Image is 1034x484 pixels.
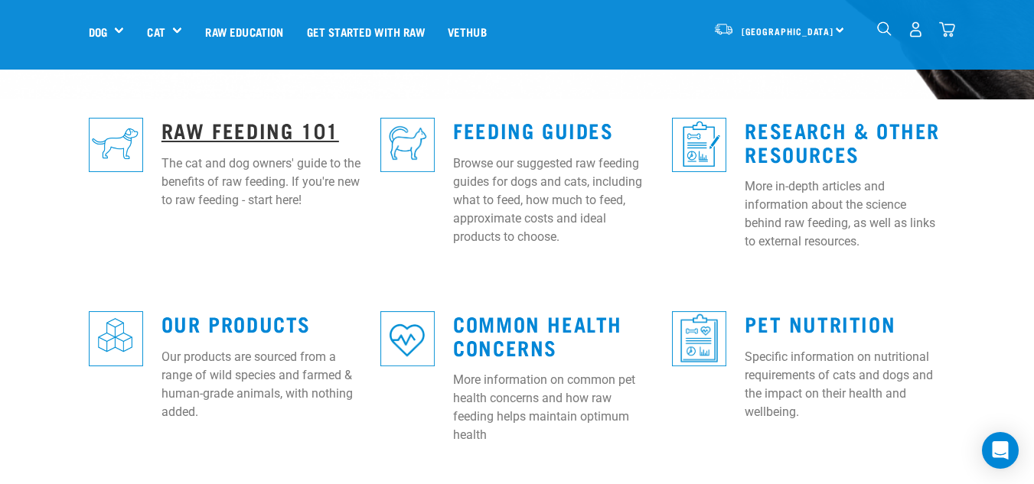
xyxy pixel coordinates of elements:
[745,177,945,251] p: More in-depth articles and information about the science behind raw feeding, as well as links to ...
[295,1,436,62] a: Get started with Raw
[453,124,613,135] a: Feeding Guides
[380,118,435,172] img: re-icons-cat2-sq-blue.png
[713,22,734,36] img: van-moving.png
[161,124,339,135] a: Raw Feeding 101
[453,317,622,352] a: Common Health Concerns
[745,348,945,421] p: Specific information on nutritional requirements of cats and dogs and the impact on their health ...
[161,317,311,329] a: Our Products
[147,23,165,41] a: Cat
[908,21,924,37] img: user.png
[161,348,362,421] p: Our products are sourced from a range of wild species and farmed & human-grade animals, with noth...
[742,28,834,34] span: [GEOGRAPHIC_DATA]
[380,311,435,365] img: re-icons-heart-sq-blue.png
[939,21,955,37] img: home-icon@2x.png
[453,371,654,444] p: More information on common pet health concerns and how raw feeding helps maintain optimum health
[89,311,143,365] img: re-icons-cubes2-sq-blue.png
[982,432,1019,469] div: Open Intercom Messenger
[672,118,726,172] img: re-icons-healthcheck1-sq-blue.png
[194,1,295,62] a: Raw Education
[745,317,895,329] a: Pet Nutrition
[672,311,726,365] img: re-icons-healthcheck3-sq-blue.png
[745,124,940,159] a: Research & Other Resources
[89,118,143,172] img: re-icons-dog3-sq-blue.png
[89,23,107,41] a: Dog
[453,154,654,246] p: Browse our suggested raw feeding guides for dogs and cats, including what to feed, how much to fe...
[436,1,498,62] a: Vethub
[161,154,362,210] p: The cat and dog owners' guide to the benefits of raw feeding. If you're new to raw feeding - star...
[877,21,892,36] img: home-icon-1@2x.png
